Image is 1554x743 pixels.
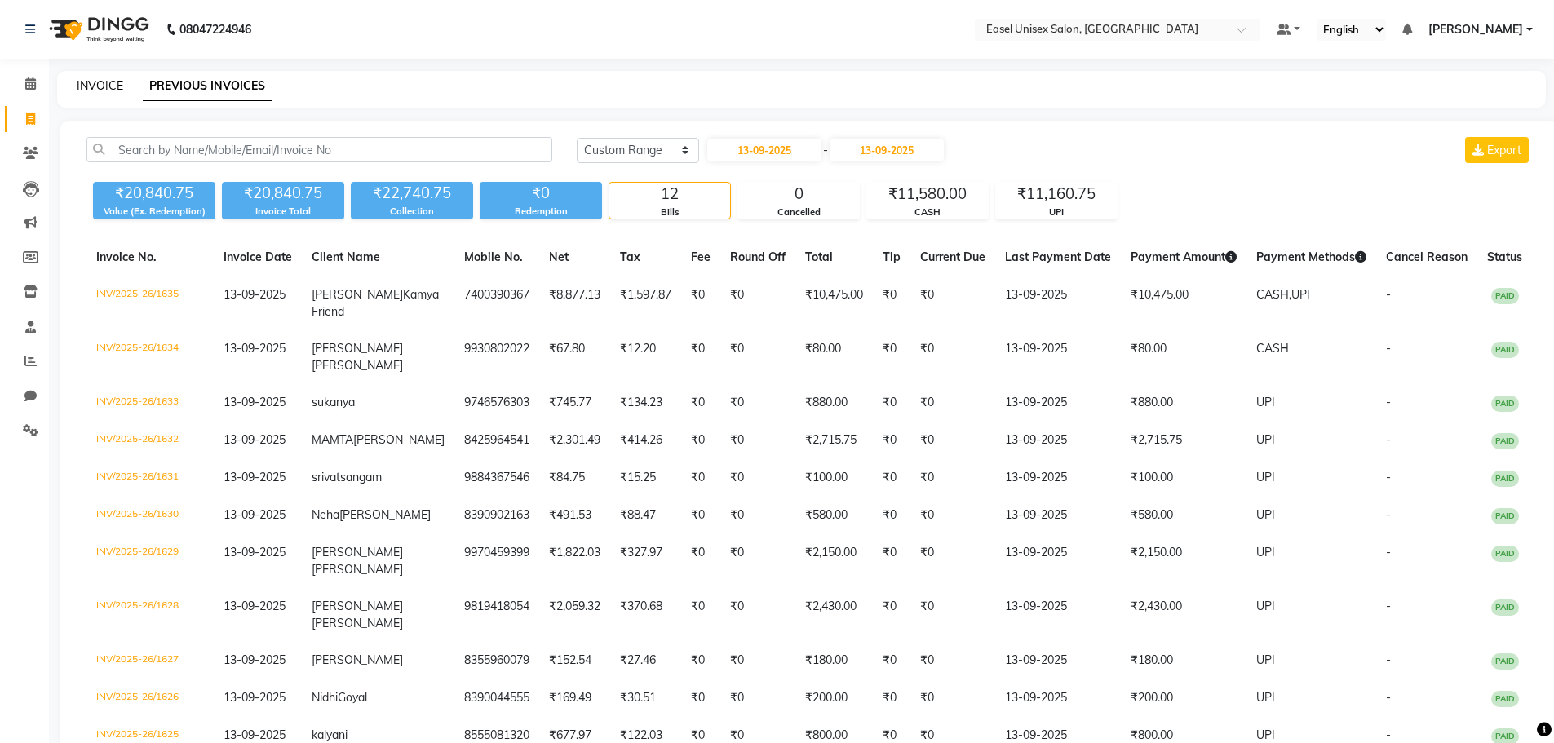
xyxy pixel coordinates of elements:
span: UPI [1256,599,1275,613]
input: Start Date [707,139,821,161]
td: ₹0 [873,588,910,642]
span: 13-09-2025 [224,728,286,742]
span: [PERSON_NAME] [353,432,445,447]
td: 13-09-2025 [995,459,1121,497]
td: ₹0 [720,422,795,459]
button: Export [1465,137,1529,163]
span: [PERSON_NAME] [312,652,403,667]
td: ₹12.20 [610,330,681,384]
td: INV/2025-26/1628 [86,588,214,642]
td: 9746576303 [454,384,539,422]
td: ₹100.00 [795,459,873,497]
td: 13-09-2025 [995,534,1121,588]
td: ₹30.51 [610,679,681,717]
td: ₹0 [681,276,720,331]
td: ₹200.00 [795,679,873,717]
div: ₹20,840.75 [222,182,344,205]
td: 13-09-2025 [995,679,1121,717]
td: ₹0 [873,459,910,497]
td: ₹0 [910,588,995,642]
b: 08047224946 [179,7,251,52]
td: ₹880.00 [1121,384,1246,422]
td: INV/2025-26/1633 [86,384,214,422]
td: INV/2025-26/1627 [86,642,214,679]
span: [PERSON_NAME] [312,599,403,613]
div: ₹11,580.00 [867,183,988,206]
div: 0 [738,183,859,206]
td: ₹0 [681,330,720,384]
div: Collection [351,205,473,219]
a: INVOICE [77,78,123,93]
td: ₹0 [910,276,995,331]
span: PAID [1491,471,1519,487]
span: 13-09-2025 [224,432,286,447]
td: ₹1,822.03 [539,534,610,588]
td: ₹0 [873,330,910,384]
span: UPI [1256,395,1275,409]
span: PAID [1491,433,1519,449]
span: [PERSON_NAME] [312,616,403,630]
td: 13-09-2025 [995,642,1121,679]
div: UPI [996,206,1117,219]
span: PAID [1491,508,1519,524]
span: PAID [1491,396,1519,412]
td: ₹80.00 [1121,330,1246,384]
span: CASH, [1256,287,1291,302]
input: End Date [830,139,944,161]
span: - [1386,728,1391,742]
td: ₹100.00 [1121,459,1246,497]
td: ₹0 [910,534,995,588]
span: Tip [883,250,901,264]
span: 13-09-2025 [224,599,286,613]
td: 7400390367 [454,276,539,331]
span: Invoice No. [96,250,157,264]
span: Fee [691,250,711,264]
span: 13-09-2025 [224,507,286,522]
span: Neha [312,507,339,522]
span: PAID [1491,599,1519,616]
span: 13-09-2025 [224,690,286,705]
div: Redemption [480,205,602,219]
span: PAID [1491,288,1519,304]
td: ₹67.80 [539,330,610,384]
span: - [1386,507,1391,522]
div: CASH [867,206,988,219]
td: ₹2,430.00 [795,588,873,642]
td: ₹80.00 [795,330,873,384]
span: Export [1487,143,1521,157]
input: Search by Name/Mobile/Email/Invoice No [86,137,552,162]
span: PAID [1491,342,1519,358]
td: ₹2,301.49 [539,422,610,459]
td: ₹0 [910,497,995,534]
td: ₹0 [873,276,910,331]
td: 8390044555 [454,679,539,717]
span: Status [1487,250,1522,264]
td: ₹0 [873,679,910,717]
div: Bills [609,206,730,219]
span: Net [549,250,569,264]
td: ₹0 [720,459,795,497]
td: ₹2,430.00 [1121,588,1246,642]
span: [PERSON_NAME] [312,562,403,577]
td: ₹10,475.00 [1121,276,1246,331]
td: ₹152.54 [539,642,610,679]
td: ₹414.26 [610,422,681,459]
td: ₹491.53 [539,497,610,534]
span: - [1386,287,1391,302]
span: UPI [1256,652,1275,667]
span: Current Due [920,250,985,264]
td: INV/2025-26/1634 [86,330,214,384]
span: kalyani [312,728,348,742]
span: UPI [1256,690,1275,705]
td: ₹0 [910,384,995,422]
td: ₹84.75 [539,459,610,497]
span: CASH [1256,341,1289,356]
td: 9930802022 [454,330,539,384]
span: [PERSON_NAME] [339,507,431,522]
span: - [1386,395,1391,409]
td: ₹0 [681,497,720,534]
div: Value (Ex. Redemption) [93,205,215,219]
td: 13-09-2025 [995,497,1121,534]
td: ₹2,715.75 [1121,422,1246,459]
td: ₹0 [681,534,720,588]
